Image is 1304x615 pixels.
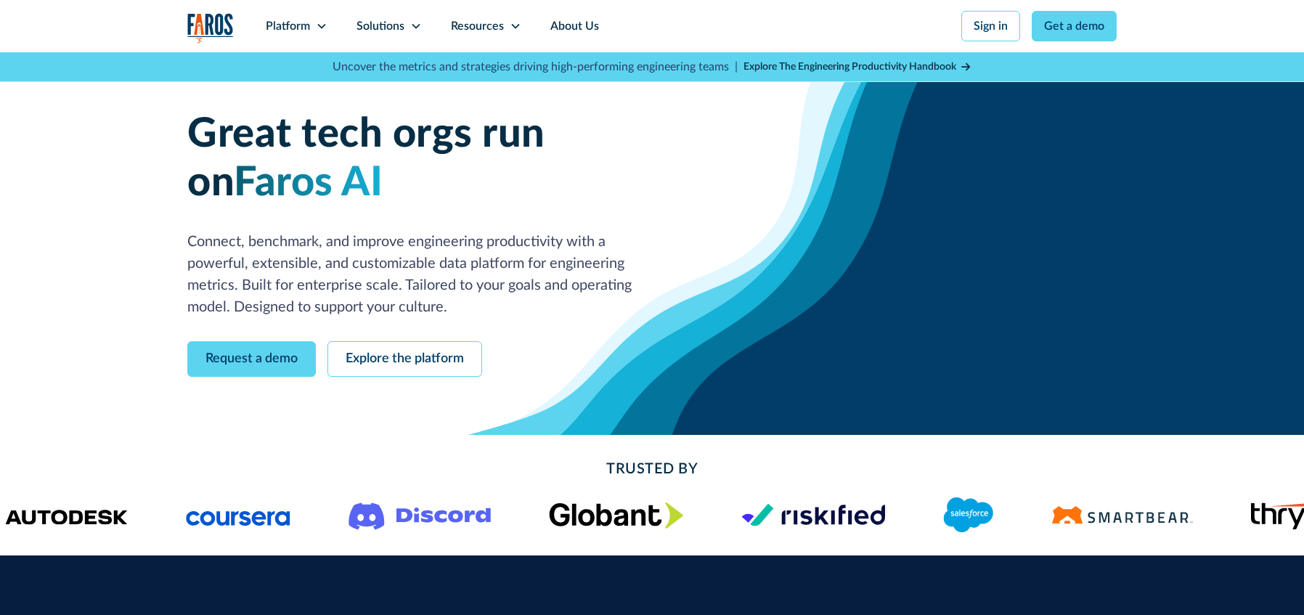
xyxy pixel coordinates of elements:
[333,58,738,76] p: Uncover the metrics and strategies driving high-performing engineering teams |
[451,17,504,35] div: Resources
[743,60,956,75] div: Explore The Engineering Productivity Handbook
[1032,11,1117,41] a: Get a demo
[266,17,310,35] div: Platform
[943,497,993,532] img: Logo of the CRM platform Salesforce.
[187,231,652,318] p: Connect, benchmark, and improve engineering productivity with a powerful, extensible, and customi...
[961,11,1020,41] a: Sign in
[549,502,683,529] img: Globant's logo
[303,458,1001,480] h2: Trusted By
[234,163,383,203] span: Faros AI
[186,503,290,526] img: Logo of the online learning platform Coursera.
[327,341,482,377] a: Explore the platform
[187,110,652,208] h1: Great tech orgs run on
[349,500,491,530] img: Logo of the communication platform Discord.
[187,13,234,43] a: home
[743,60,972,75] a: Explore The Engineering Productivity Handbook
[1051,506,1193,524] img: Logo of the software testing platform SmartBear.
[741,503,885,526] img: Logo of the risk management platform Riskified.
[356,17,404,35] div: Solutions
[187,13,234,43] img: Logo of the analytics and reporting company Faros.
[187,341,316,377] a: Request a demo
